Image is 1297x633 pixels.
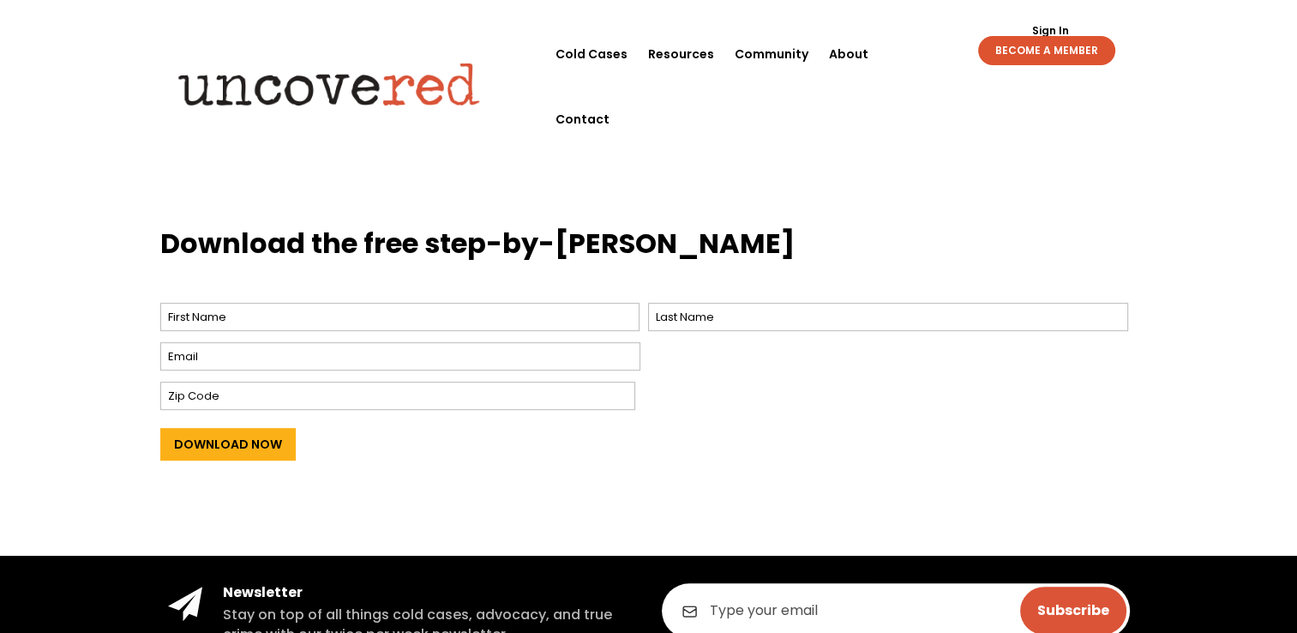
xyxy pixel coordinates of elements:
img: Uncovered logo [164,51,494,118]
a: Contact [555,87,609,152]
h4: Newsletter [223,583,636,602]
a: Community [735,21,808,87]
a: Resources [648,21,714,87]
a: Cold Cases [555,21,627,87]
input: Last Name [648,303,1128,331]
input: Zip Code [160,382,635,410]
h3: Download the free step-by-[PERSON_NAME] [160,225,1138,272]
input: First Name [160,303,640,331]
input: Email [160,342,640,371]
a: BECOME A MEMBER [978,36,1115,65]
input: Download Now [160,428,296,461]
a: About [829,21,868,87]
a: Sign In [1022,26,1078,36]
